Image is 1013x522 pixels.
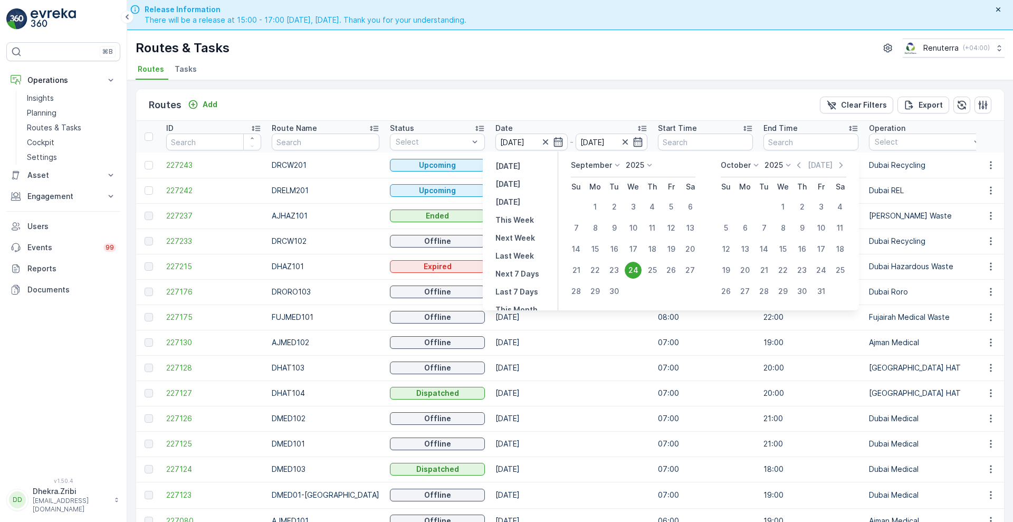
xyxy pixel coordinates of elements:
button: Dispatched [390,463,485,476]
p: Select [396,137,469,147]
p: 07:00 [658,439,753,449]
p: This Week [495,215,534,225]
div: 4 [832,198,848,215]
span: 227233 [166,236,261,246]
p: AJHAZ101 [272,211,379,221]
p: Dubai REL [869,185,987,196]
p: 2025 [626,160,644,170]
p: Events [27,242,97,253]
p: Offline [424,490,451,500]
p: 22:00 [763,312,858,322]
a: Insights [23,91,120,106]
div: 6 [682,198,699,215]
div: 22 [587,262,604,279]
div: Toggle Row Selected [145,465,153,473]
p: DRORO103 [272,287,379,297]
p: 07:00 [658,464,753,474]
p: Operation [869,123,905,134]
p: Routes & Tasks [27,122,81,133]
div: 14 [756,241,772,258]
div: 25 [832,262,848,279]
div: 30 [606,283,623,300]
div: Toggle Row Selected [145,364,153,372]
p: October [721,160,751,170]
div: Toggle Row Selected [145,313,153,321]
button: Dispatched [390,387,485,400]
button: This Month [491,303,542,316]
input: Search [763,134,858,150]
p: DMED01-[GEOGRAPHIC_DATA] [272,490,379,500]
th: Sunday [716,177,735,196]
p: Asset [27,170,99,181]
span: 227237 [166,211,261,221]
div: 28 [756,283,772,300]
button: Offline [390,412,485,425]
span: 227124 [166,464,261,474]
a: Cockpit [23,135,120,150]
p: Documents [27,284,116,295]
div: 29 [775,283,791,300]
div: 3 [625,198,642,215]
button: This Week [491,214,538,226]
div: 19 [718,262,734,279]
p: Dispatched [416,464,459,474]
a: 227127 [166,388,261,398]
a: 227242 [166,185,261,196]
div: 26 [663,262,680,279]
a: 227125 [166,439,261,449]
div: 18 [832,241,848,258]
p: 19:00 [763,490,858,500]
img: Screenshot_2024-07-26_at_13.33.01.png [903,42,919,54]
div: 25 [644,262,661,279]
div: Toggle Row Selected [145,212,153,220]
p: DMED102 [272,413,379,424]
span: 227215 [166,261,261,272]
div: Toggle Row Selected [145,262,153,271]
p: [PERSON_NAME] Waste [869,211,987,221]
div: 13 [737,241,753,258]
div: Toggle Row Selected [145,389,153,397]
button: Offline [390,438,485,450]
a: 227176 [166,287,261,297]
div: 1 [587,198,604,215]
td: [DATE] [490,355,653,381]
div: Toggle Row Selected [145,338,153,347]
div: Toggle Row Selected [145,186,153,195]
span: Tasks [175,64,197,74]
th: Tuesday [754,177,773,196]
div: 27 [682,262,699,279]
div: 5 [718,220,734,236]
p: Route Name [272,123,317,134]
button: Offline [390,336,485,349]
button: Today [491,178,524,191]
p: Offline [424,413,451,424]
div: 15 [587,241,604,258]
div: Toggle Row Selected [145,414,153,423]
p: September [571,160,612,170]
p: Ajman Medical [869,337,987,348]
div: 29 [587,283,604,300]
div: 17 [813,241,829,258]
p: Renuterra [923,43,959,53]
div: 28 [568,283,585,300]
div: 9 [606,220,623,236]
div: 20 [737,262,753,279]
p: End Time [763,123,798,134]
input: Search [166,134,261,150]
div: 21 [756,262,772,279]
p: Upcoming [419,185,456,196]
p: Dispatched [416,388,459,398]
button: Offline [390,311,485,324]
th: Monday [586,177,605,196]
p: Next 7 Days [495,269,539,279]
p: Dubai Medical [869,464,987,474]
p: Offline [424,439,451,449]
p: Last 7 Days [495,287,538,297]
div: 7 [568,220,585,236]
p: 19:00 [763,337,858,348]
div: 9 [794,220,810,236]
p: Clear Filters [841,100,887,110]
button: Add [184,98,222,111]
div: Toggle Row Selected [145,237,153,245]
th: Thursday [643,177,662,196]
